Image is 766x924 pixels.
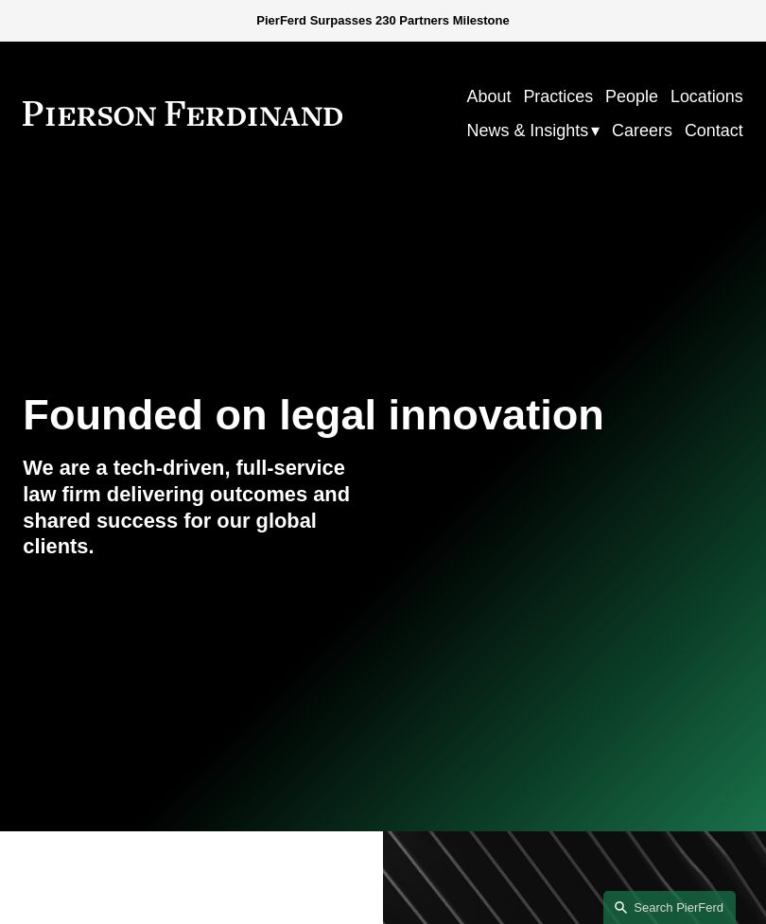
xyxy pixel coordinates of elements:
h4: We are a tech-driven, full-service law firm delivering outcomes and shared success for our global... [23,455,383,560]
a: Search this site [603,891,736,924]
a: Locations [670,79,743,113]
a: About [467,79,512,113]
a: Careers [612,113,672,148]
a: People [605,79,658,113]
h1: Founded on legal innovation [23,391,623,440]
span: News & Insights [467,115,589,146]
a: Practices [523,79,593,113]
a: folder dropdown [467,113,601,148]
a: Contact [685,113,743,148]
